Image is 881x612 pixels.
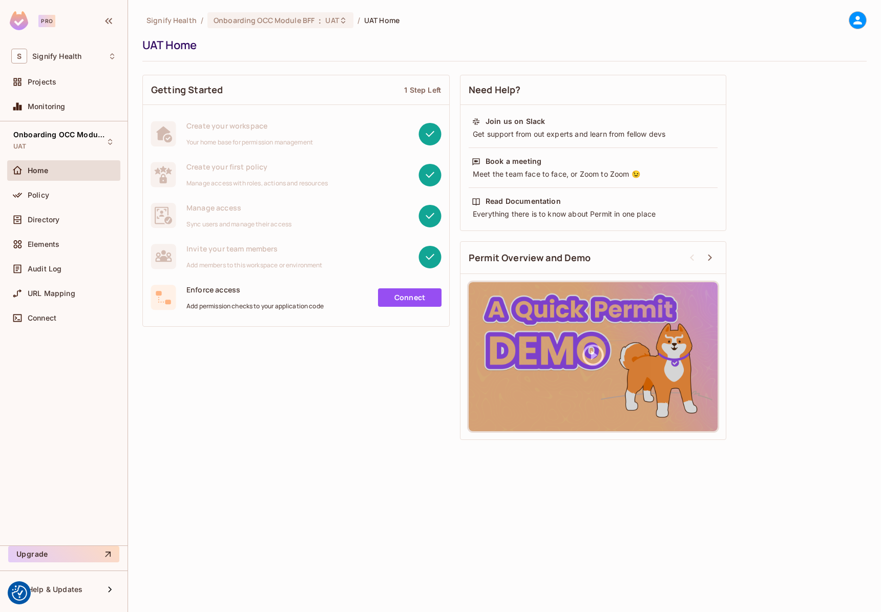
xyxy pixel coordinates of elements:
span: Onboarding OCC Module BFF [13,131,106,139]
span: Manage access with roles, actions and resources [186,179,328,187]
li: / [358,15,360,25]
span: Invite your team members [186,244,323,254]
span: Audit Log [28,265,61,273]
span: Help & Updates [28,585,82,594]
span: Sync users and manage their access [186,220,291,228]
span: Workspace: Signify Health [32,52,81,60]
div: Pro [38,15,55,27]
span: Monitoring [28,102,66,111]
span: Projects [28,78,56,86]
span: UAT [13,142,26,151]
span: the active workspace [146,15,197,25]
div: UAT Home [142,37,862,53]
span: Directory [28,216,59,224]
li: / [201,15,203,25]
span: Add members to this workspace or environment [186,261,323,269]
img: Revisit consent button [12,585,27,601]
span: Policy [28,191,49,199]
span: URL Mapping [28,289,75,298]
span: Enforce access [186,285,324,294]
span: Home [28,166,49,175]
span: UAT [325,15,339,25]
span: Onboarding OCC Module BFF [214,15,314,25]
span: Need Help? [469,83,521,96]
a: Connect [378,288,442,307]
div: Get support from out experts and learn from fellow devs [472,129,715,139]
div: Book a meeting [486,156,541,166]
span: UAT Home [364,15,400,25]
span: Getting Started [151,83,223,96]
button: Consent Preferences [12,585,27,601]
span: Create your first policy [186,162,328,172]
div: Join us on Slack [486,116,545,126]
span: : [318,16,322,25]
div: Meet the team face to face, or Zoom to Zoom 😉 [472,169,715,179]
div: Read Documentation [486,196,561,206]
span: Manage access [186,203,291,213]
div: Everything there is to know about Permit in one place [472,209,715,219]
img: SReyMgAAAABJRU5ErkJggg== [10,11,28,30]
span: Create your workspace [186,121,313,131]
div: 1 Step Left [404,85,441,95]
span: S [11,49,27,64]
span: Connect [28,314,56,322]
span: Your home base for permission management [186,138,313,146]
span: Elements [28,240,59,248]
span: Permit Overview and Demo [469,251,591,264]
span: Add permission checks to your application code [186,302,324,310]
button: Upgrade [8,546,119,562]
